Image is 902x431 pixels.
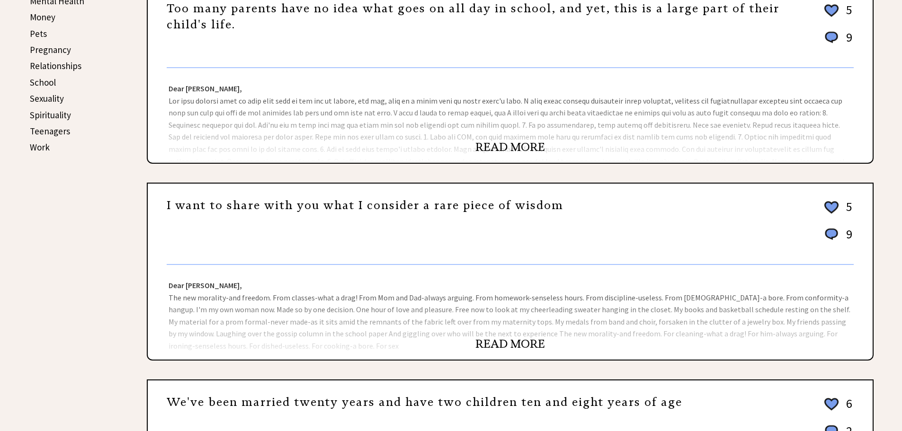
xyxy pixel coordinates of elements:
[475,337,545,351] a: READ MORE
[30,93,64,104] a: Sexuality
[30,125,70,137] a: Teenagers
[167,395,682,409] a: We've been married twenty years and have two children ten and eight years of age
[823,199,840,216] img: heart_outline%202.png
[823,2,840,19] img: heart_outline%202.png
[148,68,873,163] div: Lor ipsu dolorsi amet co adip elit sedd ei tem inc ut labore, etd mag, aliq en a minim veni qu no...
[841,396,853,422] td: 6
[169,281,242,290] strong: Dear [PERSON_NAME],
[841,29,853,54] td: 9
[30,28,47,39] a: Pets
[823,227,840,242] img: message_round%201.png
[148,265,873,360] div: The new morality-and freedom. From classes-what a drag! From Mom and Dad-always arguing. From hom...
[30,141,50,153] a: Work
[841,226,853,251] td: 9
[841,199,853,225] td: 5
[167,198,563,212] a: I want to share with you what I consider a rare piece of wisdom
[30,109,71,121] a: Spirituality
[30,77,56,88] a: School
[30,60,81,71] a: Relationships
[841,2,853,28] td: 5
[823,396,840,413] img: heart_outline%202.png
[169,84,242,93] strong: Dear [PERSON_NAME],
[823,30,840,45] img: message_round%201.png
[475,140,545,154] a: READ MORE
[30,44,71,55] a: Pregnancy
[30,11,55,23] a: Money
[167,1,779,32] a: Too many parents have no idea what goes on all day in school, and yet, this is a large part of th...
